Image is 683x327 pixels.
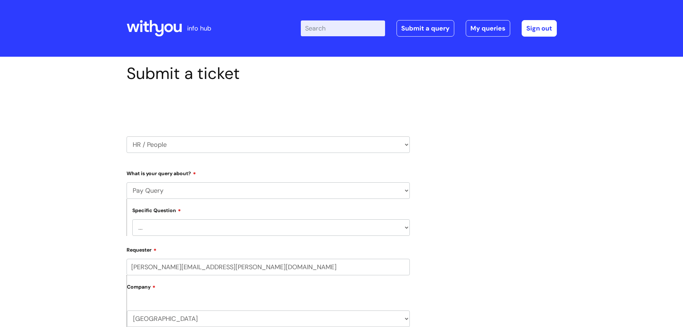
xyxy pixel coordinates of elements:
[397,20,454,37] a: Submit a query
[522,20,557,37] a: Sign out
[127,64,410,83] h1: Submit a ticket
[132,206,181,214] label: Specific Question
[127,168,410,177] label: What is your query about?
[301,20,385,36] input: Search
[127,281,410,298] label: Company
[301,20,557,37] div: | -
[187,23,211,34] p: info hub
[466,20,510,37] a: My queries
[127,100,410,113] h2: Select issue type
[127,244,410,253] label: Requester
[127,259,410,275] input: Email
